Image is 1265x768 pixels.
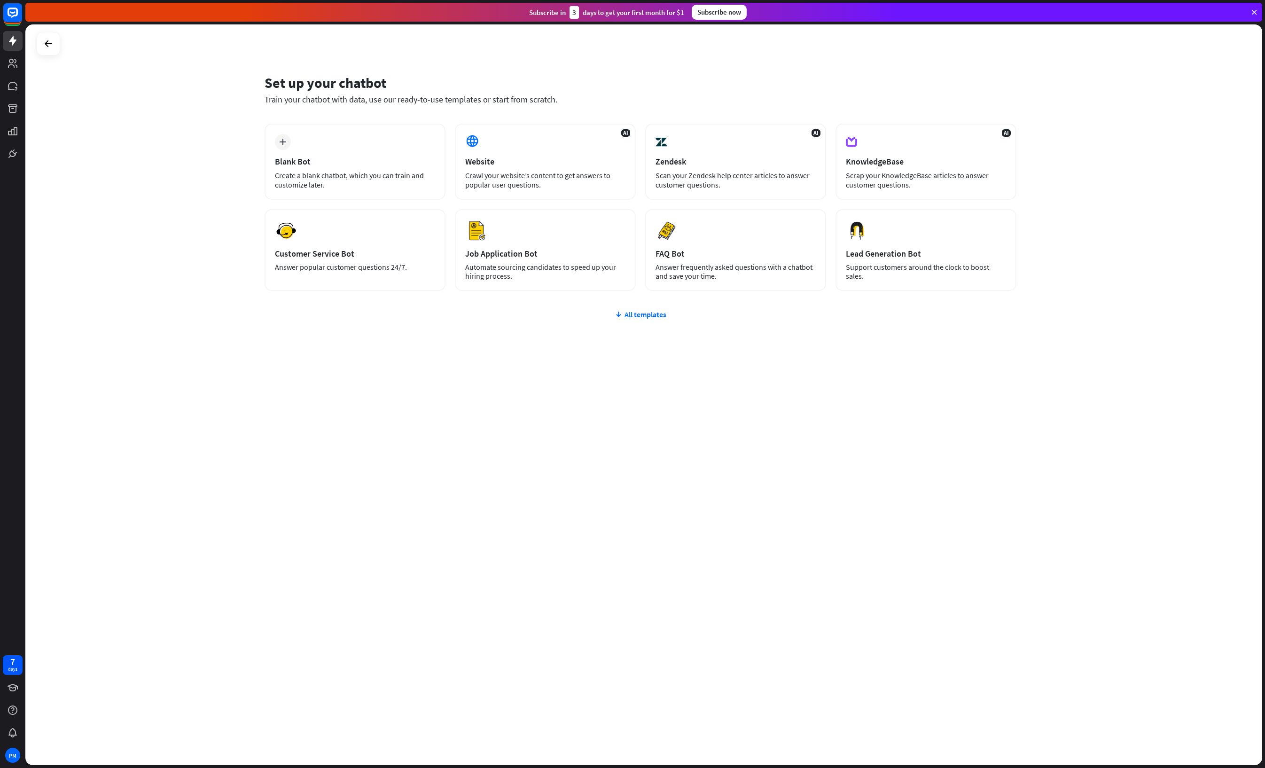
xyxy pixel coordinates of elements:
div: Subscribe now [692,5,747,20]
a: 7 days [3,655,23,675]
div: Subscribe in days to get your first month for $1 [529,6,684,19]
div: PM [5,748,20,763]
div: 7 [10,658,15,666]
div: days [8,666,17,673]
div: 3 [570,6,579,19]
